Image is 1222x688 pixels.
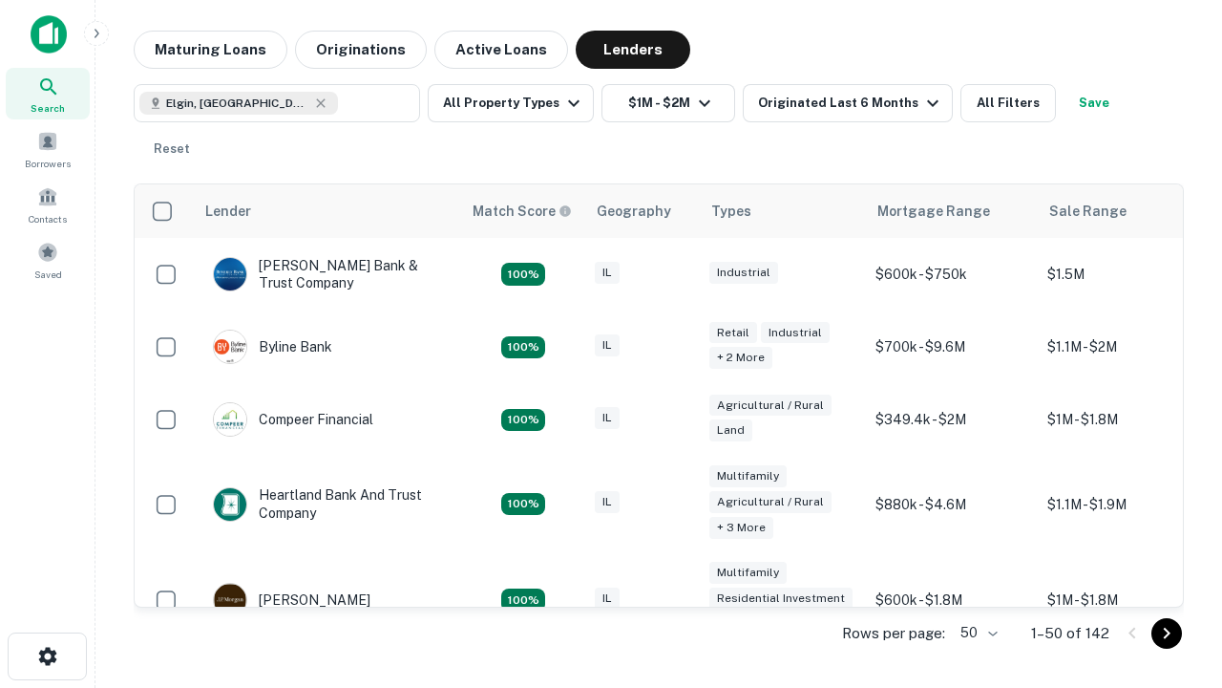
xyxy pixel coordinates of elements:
[576,31,690,69] button: Lenders
[205,200,251,223] div: Lender
[877,200,990,223] div: Mortgage Range
[709,517,773,539] div: + 3 more
[6,234,90,286] a: Saved
[1031,622,1109,645] p: 1–50 of 142
[709,322,757,344] div: Retail
[595,491,620,513] div: IL
[213,330,332,364] div: Byline Bank
[214,258,246,290] img: picture
[31,100,65,116] span: Search
[601,84,735,122] button: $1M - $2M
[501,409,545,432] div: Matching Properties: 19, hasApolloMatch: undefined
[166,95,309,112] span: Elgin, [GEOGRAPHIC_DATA], [GEOGRAPHIC_DATA]
[866,238,1038,311] td: $600k - $750k
[709,347,772,369] div: + 2 more
[461,184,585,238] th: Capitalize uses an advanced AI algorithm to match your search with the best lender. The match sco...
[134,31,287,69] button: Maturing Loans
[1038,552,1210,649] td: $1M - $1.8M
[709,465,787,487] div: Multifamily
[214,584,246,616] img: picture
[141,130,202,168] button: Reset
[6,68,90,119] a: Search
[758,92,944,115] div: Originated Last 6 Months
[595,407,620,429] div: IL
[1151,618,1182,649] button: Go to next page
[709,262,778,284] div: Industrial
[501,589,545,612] div: Matching Properties: 25, hasApolloMatch: undefined
[1038,184,1210,238] th: Sale Range
[6,123,90,175] a: Borrowers
[1064,84,1125,122] button: Save your search to get updates of matches that match your search criteria.
[595,262,620,284] div: IL
[1049,200,1127,223] div: Sale Range
[595,334,620,356] div: IL
[473,201,568,222] h6: Match Score
[213,402,373,437] div: Compeer Financial
[501,336,545,359] div: Matching Properties: 16, hasApolloMatch: undefined
[434,31,568,69] button: Active Loans
[743,84,953,122] button: Originated Last 6 Months
[214,403,246,436] img: picture
[711,200,751,223] div: Types
[214,488,246,521] img: picture
[213,257,442,291] div: [PERSON_NAME] Bank & Trust Company
[295,31,427,69] button: Originations
[866,456,1038,552] td: $880k - $4.6M
[501,493,545,516] div: Matching Properties: 18, hasApolloMatch: undefined
[31,15,67,54] img: capitalize-icon.png
[953,619,1001,647] div: 50
[866,311,1038,383] td: $700k - $9.6M
[842,622,945,645] p: Rows per page:
[585,184,700,238] th: Geography
[700,184,866,238] th: Types
[194,184,461,238] th: Lender
[597,200,671,223] div: Geography
[709,395,832,417] div: Agricultural / Rural
[866,383,1038,456] td: $349.4k - $2M
[960,84,1056,122] button: All Filters
[709,419,752,441] div: Land
[709,588,853,610] div: Residential Investment
[213,583,370,617] div: [PERSON_NAME]
[213,486,442,521] div: Heartland Bank And Trust Company
[6,179,90,230] a: Contacts
[866,184,1038,238] th: Mortgage Range
[1038,238,1210,311] td: $1.5M
[501,263,545,286] div: Matching Properties: 28, hasApolloMatch: undefined
[29,211,67,226] span: Contacts
[709,491,832,513] div: Agricultural / Rural
[866,552,1038,649] td: $600k - $1.8M
[473,201,572,222] div: Capitalize uses an advanced AI algorithm to match your search with the best lender. The match sco...
[214,331,246,363] img: picture
[761,322,830,344] div: Industrial
[1127,474,1222,566] iframe: Chat Widget
[709,562,787,584] div: Multifamily
[1038,383,1210,456] td: $1M - $1.8M
[1038,311,1210,383] td: $1.1M - $2M
[34,267,62,282] span: Saved
[1038,456,1210,552] td: $1.1M - $1.9M
[595,588,620,610] div: IL
[428,84,594,122] button: All Property Types
[25,156,71,171] span: Borrowers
